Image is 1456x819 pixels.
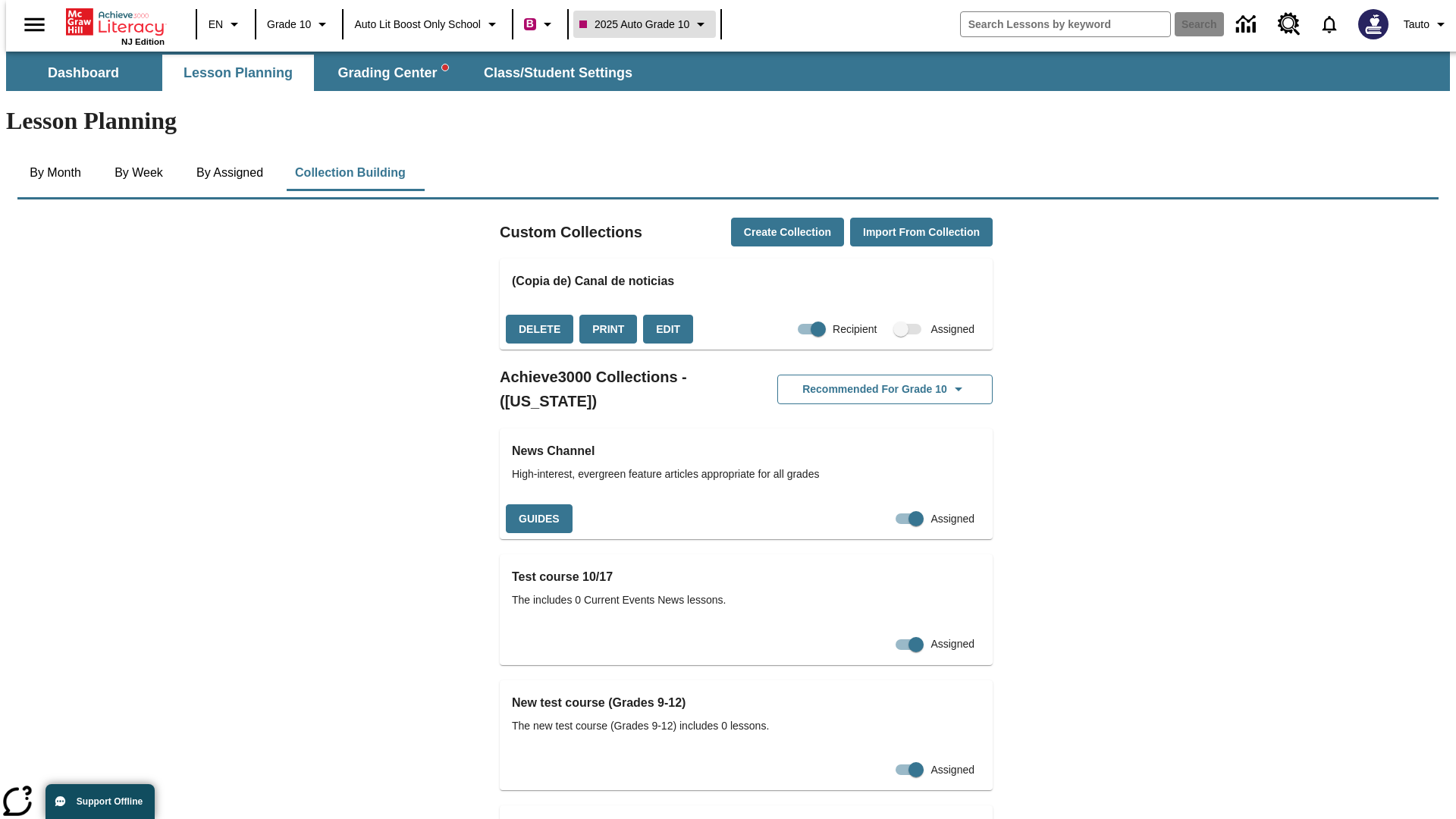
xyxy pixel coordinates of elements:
[512,271,981,292] h3: (Copia de) Canal de noticias
[66,7,165,37] a: Home
[512,592,981,608] span: The includes 0 Current Events News lessons.
[1398,11,1456,38] button: Profile/Settings
[643,315,693,344] button: Edit
[48,64,119,82] span: Dashboard
[283,155,418,191] button: Collection Building
[162,55,314,91] button: Lesson Planning
[506,315,573,344] button: Delete
[1227,4,1269,45] a: Data Center
[518,11,563,38] button: Boost Class color is violet red. Change class color
[261,11,337,38] button: Grade: Grade 10, Select a grade
[930,322,974,337] span: Assigned
[833,322,877,337] span: Recipient
[961,12,1170,36] input: search field
[121,37,165,46] span: NJ Edition
[337,64,447,82] span: Grading Center
[573,11,716,38] button: Class: 2025 Auto Grade 10, Select your class
[101,155,177,191] button: By Week
[66,5,165,46] div: Home
[512,718,981,734] span: The new test course (Grades 9-12) includes 0 lessons.
[579,315,637,344] button: Print, will open in a new window
[184,155,275,191] button: By Assigned
[930,511,974,527] span: Assigned
[484,64,632,82] span: Class/Student Settings
[500,220,642,244] h2: Custom Collections
[6,55,646,91] div: SubNavbar
[777,375,993,404] button: Recommended for Grade 10
[500,365,746,413] h2: Achieve3000 Collections - ([US_STATE])
[512,566,981,588] h3: Test course 10/17
[202,11,250,38] button: Language: EN, Select a language
[6,52,1450,91] div: SubNavbar
[1310,5,1349,44] a: Notifications
[354,17,481,33] span: Auto Lit Boost only School
[209,17,223,33] span: EN
[1349,5,1398,44] button: Select a new avatar
[930,762,974,778] span: Assigned
[506,504,573,534] button: Guides
[472,55,645,91] button: Class/Student Settings
[1358,9,1389,39] img: Avatar
[1404,17,1429,33] span: Tauto
[850,218,993,247] button: Import from Collection
[348,11,507,38] button: School: Auto Lit Boost only School, Select your school
[267,17,311,33] span: Grade 10
[12,2,57,47] button: Open side menu
[512,466,981,482] span: High-interest, evergreen feature articles appropriate for all grades
[442,64,448,71] svg: writing assistant alert
[731,218,844,247] button: Create Collection
[17,155,93,191] button: By Month
[930,636,974,652] span: Assigned
[45,784,155,819] button: Support Offline
[317,55,469,91] button: Grading Center
[1269,4,1310,45] a: Resource Center, Will open in new tab
[526,14,534,33] span: B
[6,107,1450,135] h1: Lesson Planning
[512,692,981,714] h3: New test course (Grades 9-12)
[184,64,293,82] span: Lesson Planning
[77,796,143,807] span: Support Offline
[8,55,159,91] button: Dashboard
[579,17,689,33] span: 2025 Auto Grade 10
[512,441,981,462] h3: News Channel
